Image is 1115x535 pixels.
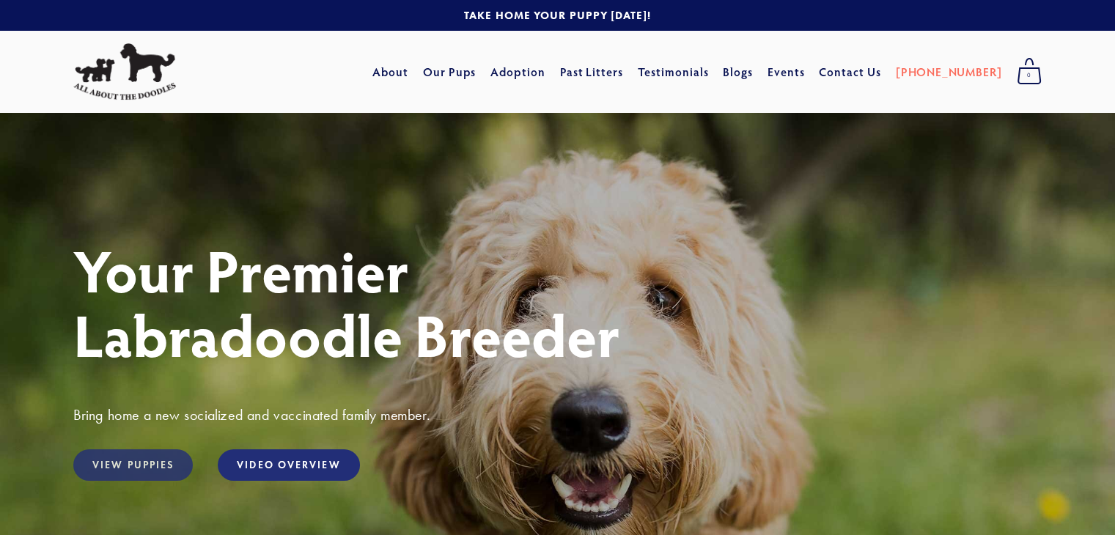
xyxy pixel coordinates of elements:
span: 0 [1017,66,1042,85]
a: About [372,59,408,85]
a: Video Overview [218,449,359,481]
a: View Puppies [73,449,193,481]
a: Testimonials [638,59,709,85]
a: Past Litters [560,64,624,79]
a: Adoption [490,59,545,85]
a: Blogs [723,59,753,85]
a: 0 items in cart [1009,53,1049,90]
h3: Bring home a new socialized and vaccinated family member. [73,405,1042,424]
a: Contact Us [819,59,881,85]
a: [PHONE_NUMBER] [896,59,1002,85]
h1: Your Premier Labradoodle Breeder [73,237,1042,366]
img: All About The Doodles [73,43,176,100]
a: Our Pups [423,59,476,85]
a: Events [768,59,805,85]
